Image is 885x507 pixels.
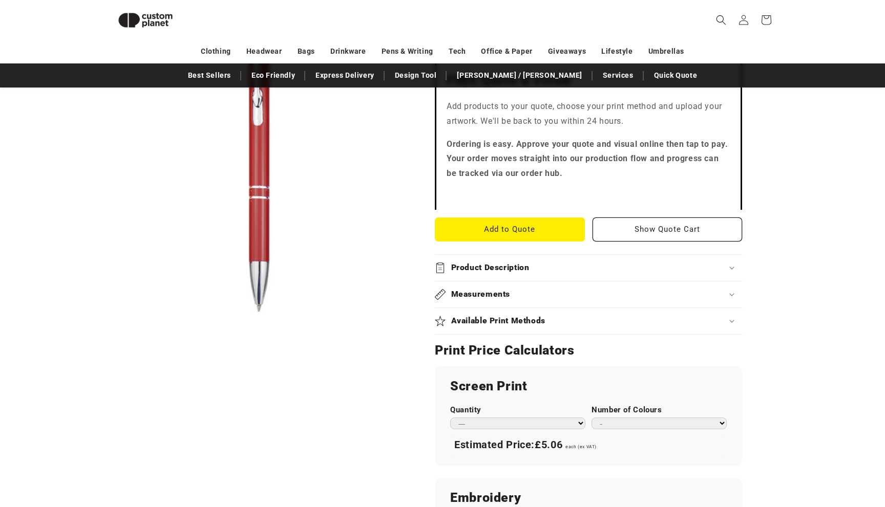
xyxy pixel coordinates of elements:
iframe: Customer reviews powered by Trustpilot [447,189,730,200]
summary: Search [710,9,732,31]
a: Bags [298,42,315,60]
a: Clothing [201,42,231,60]
strong: Ordering is easy. Approve your quote and visual online then tap to pay. Your order moves straight... [447,139,728,179]
summary: Product Description [435,255,742,281]
h2: Embroidery [450,490,727,506]
a: Headwear [246,42,282,60]
a: [PERSON_NAME] / [PERSON_NAME] [452,67,587,84]
a: Best Sellers [183,67,236,84]
h2: Print Price Calculators [435,342,742,359]
a: Pens & Writing [382,42,433,60]
a: Office & Paper [481,42,532,60]
h2: Product Description [451,262,530,273]
h2: Screen Print [450,378,727,394]
button: Add to Quote [435,217,585,241]
span: each (ex VAT) [565,444,597,449]
a: Drinkware [330,42,366,60]
label: Number of Colours [592,405,727,415]
a: Giveaways [548,42,586,60]
iframe: Chat Widget [709,396,885,507]
a: Quick Quote [649,67,703,84]
a: Design Tool [390,67,442,84]
span: £5.06 [535,438,562,451]
a: Umbrellas [648,42,684,60]
h2: Measurements [451,289,511,300]
button: Show Quote Cart [593,217,743,241]
media-gallery: Gallery Viewer [110,15,409,315]
label: Quantity [450,405,585,415]
summary: Measurements [435,281,742,307]
h2: Available Print Methods [451,316,546,326]
a: Lifestyle [601,42,633,60]
a: Services [598,67,639,84]
a: Tech [449,42,466,60]
div: Estimated Price: [450,434,727,456]
a: Eco Friendly [246,67,300,84]
img: Custom Planet [110,4,181,36]
a: Express Delivery [310,67,380,84]
p: Add products to your quote, choose your print method and upload your artwork. We'll be back to yo... [447,99,730,129]
summary: Available Print Methods [435,308,742,334]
